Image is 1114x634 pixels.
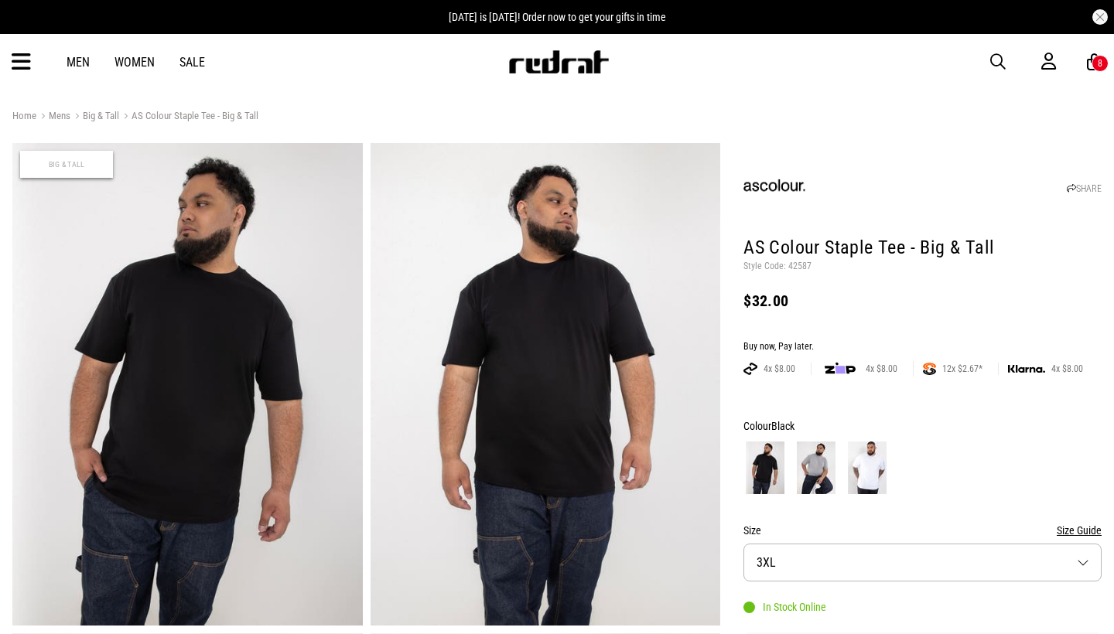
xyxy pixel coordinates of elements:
[825,361,856,377] img: zip
[757,363,801,375] span: 4x $8.00
[757,555,776,570] span: 3XL
[114,55,155,70] a: Women
[743,544,1102,581] button: 3XL
[743,363,757,375] img: AFTERPAY
[1057,521,1102,540] button: Size Guide
[743,291,1102,310] div: $32.00
[12,110,36,121] a: Home
[1098,58,1102,69] div: 8
[743,601,826,613] div: In Stock Online
[67,55,90,70] a: Men
[743,156,805,218] img: AS Colour
[923,363,936,375] img: SPLITPAY
[1067,183,1102,194] a: SHARE
[36,110,70,124] a: Mens
[743,261,1102,273] p: Style Code: 42587
[449,11,666,23] span: [DATE] is [DATE]! Order now to get your gifts in time
[771,420,794,432] span: Black
[1045,363,1089,375] span: 4x $8.00
[936,363,989,375] span: 12x $2.67*
[371,143,721,625] img: As Colour Staple Tee - Big & Tall in Black
[743,236,1102,261] h1: AS Colour Staple Tee - Big & Tall
[743,417,1102,435] div: Colour
[797,441,835,494] img: Grey Marle
[20,151,113,178] span: Big & Tall
[1008,365,1045,373] img: KLARNA
[179,55,205,70] a: Sale
[12,143,363,625] img: As Colour Staple Tee - Big & Tall in Black
[743,521,1102,540] div: Size
[70,110,119,124] a: Big & Tall
[743,341,1102,353] div: Buy now, Pay later.
[848,441,887,494] img: White
[1087,54,1102,70] a: 8
[746,441,784,494] img: Black
[859,363,904,375] span: 4x $8.00
[119,110,258,124] a: AS Colour Staple Tee - Big & Tall
[507,50,610,73] img: Redrat logo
